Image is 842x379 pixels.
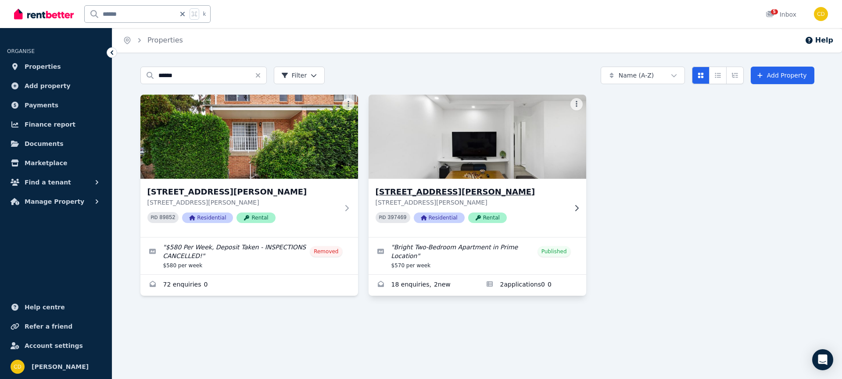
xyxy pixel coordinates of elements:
span: Finance report [25,119,75,130]
p: [STREET_ADDRESS][PERSON_NAME] [147,198,339,207]
span: Marketplace [25,158,67,168]
span: Residential [414,213,465,223]
h3: [STREET_ADDRESS][PERSON_NAME] [147,186,339,198]
a: Applications for 10/52 Weston St, Harris Park [477,275,586,296]
span: [PERSON_NAME] [32,361,89,372]
a: Documents [7,135,105,152]
a: Properties [7,58,105,75]
a: Enquiries for 10/52 Weston St, Harris Park [369,275,477,296]
a: Enquiries for 1/45A Weston Street, Harris Park [140,275,358,296]
nav: Breadcrumb [112,28,193,53]
button: Manage Property [7,193,105,210]
span: Name (A-Z) [619,71,654,80]
a: Edit listing: $580 Per Week, Deposit Taken - INSPECTIONS CANCELLED! [140,237,358,274]
span: Residential [182,213,233,223]
a: Payments [7,96,105,114]
span: Properties [25,61,61,72]
a: Finance report [7,116,105,133]
a: Properties [147,36,183,44]
div: Inbox [766,10,796,19]
button: More options [342,98,355,110]
span: Help centre [25,302,65,312]
code: 89852 [159,215,175,221]
small: PID [379,215,386,220]
span: Find a tenant [25,177,71,188]
img: RentBetter [14,7,74,21]
span: Refer a friend [25,321,72,332]
div: View options [692,67,744,84]
img: 10/52 Weston St, Harris Park [363,92,591,181]
a: Edit listing: Bright Two-Bedroom Apartment in Prime Location [369,237,586,274]
a: Add Property [751,67,814,84]
img: Chris Dimitropoulos [11,360,25,374]
span: ORGANISE [7,48,35,54]
a: Marketplace [7,154,105,172]
button: Filter [274,67,325,84]
a: Help centre [7,298,105,316]
span: Rental [468,213,507,223]
p: [STREET_ADDRESS][PERSON_NAME] [376,198,567,207]
button: Compact list view [709,67,727,84]
div: Open Intercom Messenger [812,349,833,370]
h3: [STREET_ADDRESS][PERSON_NAME] [376,186,567,198]
span: Documents [25,138,64,149]
span: 5 [771,9,778,14]
button: More options [570,98,583,110]
button: Card view [692,67,709,84]
span: k [203,11,206,18]
a: Account settings [7,337,105,354]
button: Clear search [254,67,267,84]
span: Manage Property [25,196,84,207]
a: 1/45A Weston Street, Harris Park[STREET_ADDRESS][PERSON_NAME][STREET_ADDRESS][PERSON_NAME]PID 898... [140,95,358,237]
span: Add property [25,81,71,91]
button: Find a tenant [7,174,105,191]
span: Rental [236,213,275,223]
span: Payments [25,100,58,110]
button: Expanded list view [726,67,744,84]
a: Add property [7,77,105,95]
span: Account settings [25,340,83,351]
small: PID [151,215,158,220]
button: Help [805,35,833,46]
img: 1/45A Weston Street, Harris Park [140,95,358,179]
img: Chris Dimitropoulos [814,7,828,21]
a: 10/52 Weston St, Harris Park[STREET_ADDRESS][PERSON_NAME][STREET_ADDRESS][PERSON_NAME]PID 397469R... [369,95,586,237]
button: Name (A-Z) [601,67,685,84]
code: 397469 [387,215,406,221]
span: Filter [281,71,307,80]
a: Refer a friend [7,318,105,335]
